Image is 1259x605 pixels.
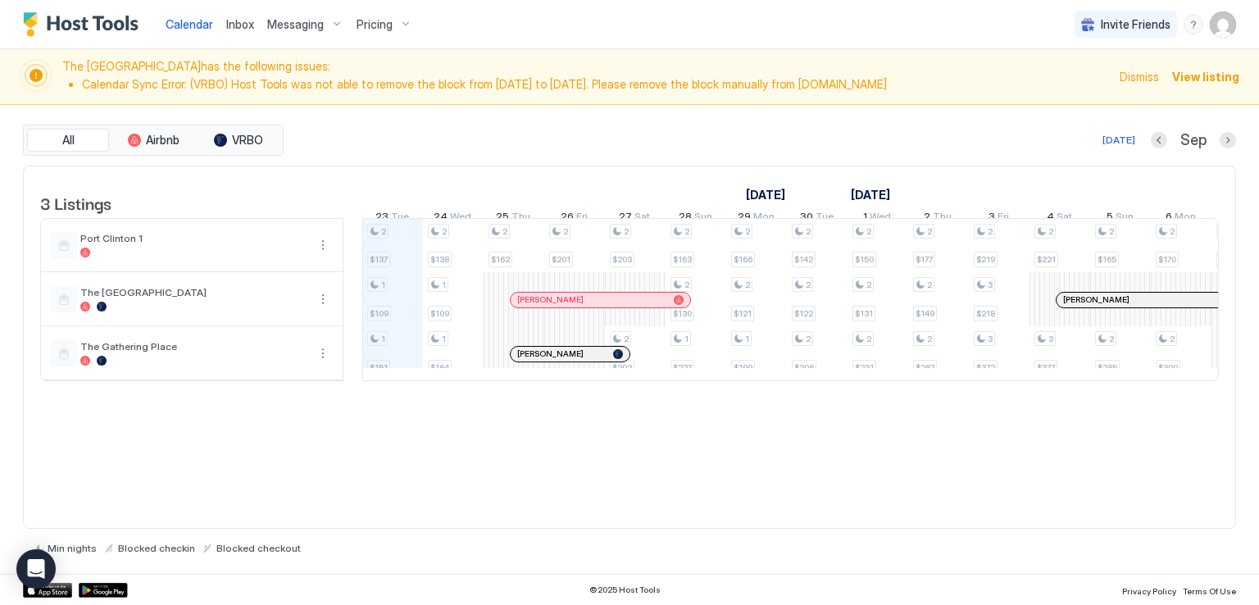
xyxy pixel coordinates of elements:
span: 2 [806,226,811,237]
span: Messaging [267,17,324,32]
span: 5 [1107,210,1113,227]
span: Invite Friends [1101,17,1170,32]
span: 2 [563,226,568,237]
span: Mon [1175,210,1196,227]
li: Calendar Sync Error: (VRBO) Host Tools was not able to remove the block from [DATE] to [DATE]. Pl... [82,77,1110,92]
span: 2 [1170,334,1175,344]
span: $164 [430,362,449,373]
button: More options [313,289,333,309]
span: Thu [933,210,952,227]
span: Calendar [166,17,213,31]
span: $165 [1098,254,1116,265]
button: Previous month [1151,132,1167,148]
span: Tue [391,210,409,227]
span: $292 [612,362,632,373]
span: Blocked checkout [216,542,301,554]
span: 25 [496,210,509,227]
span: 2 [684,226,689,237]
span: 2 [381,226,386,237]
a: Calendar [166,16,213,33]
span: All [62,133,75,148]
div: App Store [23,583,72,598]
span: $131 [855,308,873,319]
a: October 1, 2025 [859,207,895,230]
span: 1 [745,334,749,344]
a: September 24, 2025 [430,207,475,230]
span: $149 [916,308,934,319]
div: User profile [1210,11,1236,38]
span: 23 [375,210,389,227]
span: 4 [1047,210,1054,227]
span: 1 [381,334,385,344]
span: $285 [1098,362,1117,373]
a: September 25, 2025 [492,207,534,230]
span: Sat [1057,210,1072,227]
span: 2 [866,226,871,237]
span: Fri [998,210,1009,227]
span: 2 [1109,226,1114,237]
span: 2 [806,334,811,344]
a: Inbox [226,16,254,33]
span: The [GEOGRAPHIC_DATA] [80,286,307,298]
a: October 6, 2025 [1161,207,1200,230]
span: $300 [1158,362,1178,373]
span: Airbnb [146,133,180,148]
div: Google Play Store [79,583,128,598]
div: menu [313,343,333,363]
div: tab-group [23,125,284,156]
span: Terms Of Use [1183,586,1236,596]
span: 2 [745,226,750,237]
span: 2 [624,334,629,344]
a: Terms Of Use [1183,581,1236,598]
div: menu [313,235,333,255]
a: October 1, 2025 [847,183,894,207]
span: [PERSON_NAME] [1063,294,1129,305]
span: 2 [442,226,447,237]
span: Blocked checkin [118,542,195,554]
span: 2 [924,210,930,227]
span: 2 [1109,334,1114,344]
a: September 8, 2025 [742,183,789,207]
span: 2 [502,226,507,237]
button: Next month [1220,132,1236,148]
span: Port Clinton 1 [80,232,307,244]
span: $219 [976,254,995,265]
span: © 2025 Host Tools [589,585,661,595]
a: October 3, 2025 [984,207,1013,230]
span: 2 [624,226,629,237]
div: menu [313,289,333,309]
div: menu [1184,15,1203,34]
span: 26 [561,210,574,227]
span: 24 [434,210,448,227]
span: The Gathering Place [80,340,307,353]
span: The [GEOGRAPHIC_DATA] has the following issues: [62,59,1110,94]
div: View listing [1172,68,1239,85]
span: Sat [634,210,650,227]
span: 1 [442,280,446,290]
span: $377 [1037,362,1055,373]
span: 3 [988,280,993,290]
span: 2 [745,280,750,290]
span: $138 [430,254,449,265]
span: 1 [381,280,385,290]
a: September 26, 2025 [557,207,592,230]
span: $218 [976,308,995,319]
span: 2 [1048,226,1053,237]
span: 2 [866,334,871,344]
a: Privacy Policy [1122,581,1176,598]
a: Host Tools Logo [23,12,146,37]
a: September 27, 2025 [615,207,654,230]
span: $170 [1158,254,1176,265]
span: 2 [1170,226,1175,237]
span: Sun [1116,210,1134,227]
div: Dismiss [1120,68,1159,85]
span: $121 [734,308,752,319]
span: $227 [673,362,692,373]
span: 2 [927,334,932,344]
span: $163 [673,254,692,265]
div: [DATE] [1102,133,1135,148]
span: [PERSON_NAME] [517,294,584,305]
span: $109 [370,308,389,319]
span: Sun [694,210,712,227]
